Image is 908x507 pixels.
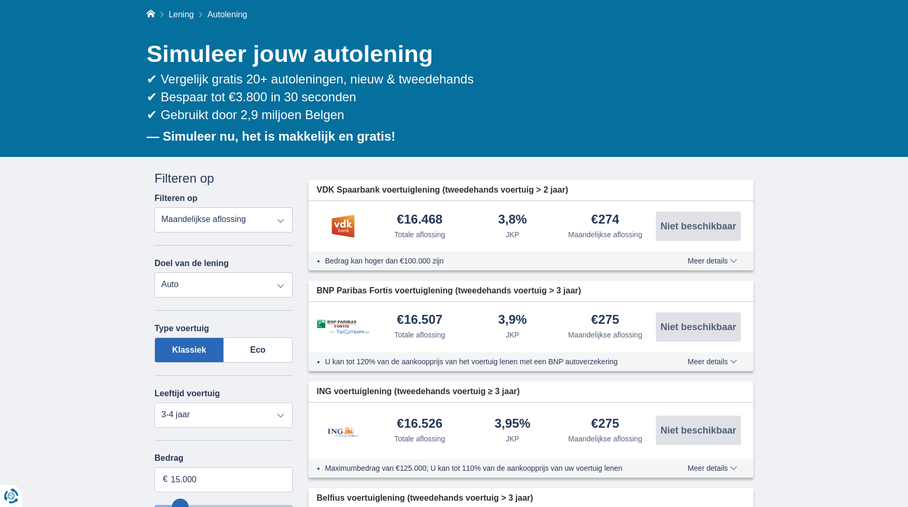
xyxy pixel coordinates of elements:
[325,463,649,473] li: Maximumbedrag van €125.000; U kan tot 110% van de aankoopprijs van uw voertuig lenen
[163,473,168,485] span: €
[680,357,745,366] button: Meer details
[661,426,736,435] span: Niet beschikbaar
[147,129,396,143] b: — Simuleer nu, het is makkelijk en gratis!
[498,213,527,227] div: 3,8%
[498,313,527,328] div: 3,9%
[394,434,445,444] div: Totale aflossing
[394,330,445,340] div: Totale aflossing
[397,417,442,431] div: €16.526
[147,38,754,70] h1: Simuleer jouw autolening
[568,229,642,240] div: Maandelijkse aflossing
[317,413,369,448] img: product.pl.alt ING
[494,417,530,431] div: 3,95%
[680,257,745,265] button: Meer details
[154,324,209,333] label: Type voertuig
[147,70,754,124] div: ✔ Vergelijk gratis 20+ autoleningen, nieuw & tweedehands ✔ Bespaar tot €3.800 in 30 seconden ✔ Ge...
[688,464,737,472] span: Meer details
[154,453,293,463] label: Bedrag
[154,259,229,268] label: Doel van de lening
[397,313,442,328] div: €16.507
[169,10,194,19] a: Lening
[317,213,369,239] img: product.pl.alt VDK bank
[680,464,745,472] button: Meer details
[568,434,642,444] div: Maandelijkse aflossing
[591,213,619,227] div: €274
[591,417,619,431] div: €275
[154,389,220,398] label: Leeftijd voertuig
[397,213,442,227] div: €16.468
[154,170,293,187] div: Filteren op
[317,386,520,398] span: ING voertuiglening (tweedehands voertuig ≥ 3 jaar)
[325,256,649,266] li: Bedrag kan hoger dan €100.000 zijn
[568,330,642,340] div: Maandelijkse aflossing
[661,221,736,231] span: Niet beschikbaar
[661,322,736,332] span: Niet beschikbaar
[656,416,741,445] button: Niet beschikbaar
[505,330,519,340] div: JKP
[688,358,737,365] span: Meer details
[591,313,619,328] div: €275
[325,356,649,367] li: U kan tot 120% van de aankoopprijs van het voertuig lenen met een BNP autoverzekering
[317,184,569,196] span: VDK Spaarbank voertuiglening (tweedehands voertuig > 2 jaar)
[317,320,369,335] img: product.pl.alt BNP Paribas Fortis
[688,257,737,265] span: Meer details
[317,285,581,297] span: BNP Paribas Fortis voertuiglening (tweedehands voertuig > 3 jaar)
[656,312,741,342] button: Niet beschikbaar
[154,194,198,203] label: Filteren op
[505,434,519,444] div: JKP
[224,337,293,363] label: Eco
[154,337,224,363] label: Klassiek
[317,492,533,504] span: Belfius voertuiglening (tweedehands voertuig > 3 jaar)
[208,10,247,19] span: Autolening
[147,10,155,19] a: Home
[394,229,445,240] div: Totale aflossing
[656,212,741,241] button: Niet beschikbaar
[505,229,519,240] div: JKP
